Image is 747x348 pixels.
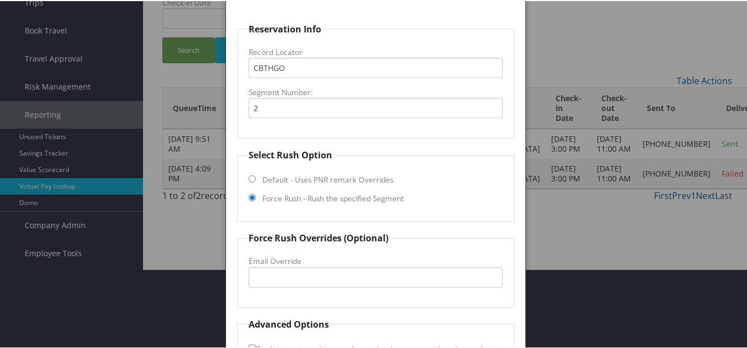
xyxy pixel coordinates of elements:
legend: Advanced Options [247,317,331,330]
label: Force Rush - Rush the specified Segment [262,192,404,203]
legend: Force Rush Overrides (Optional) [247,230,390,244]
legend: Reservation Info [247,21,323,35]
legend: Select Rush Option [247,147,334,161]
label: Email Override [249,255,503,266]
label: Segment Number: [249,86,503,97]
label: Record Locator [249,46,503,57]
label: Default - Uses PNR remark Overrides [262,173,393,184]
